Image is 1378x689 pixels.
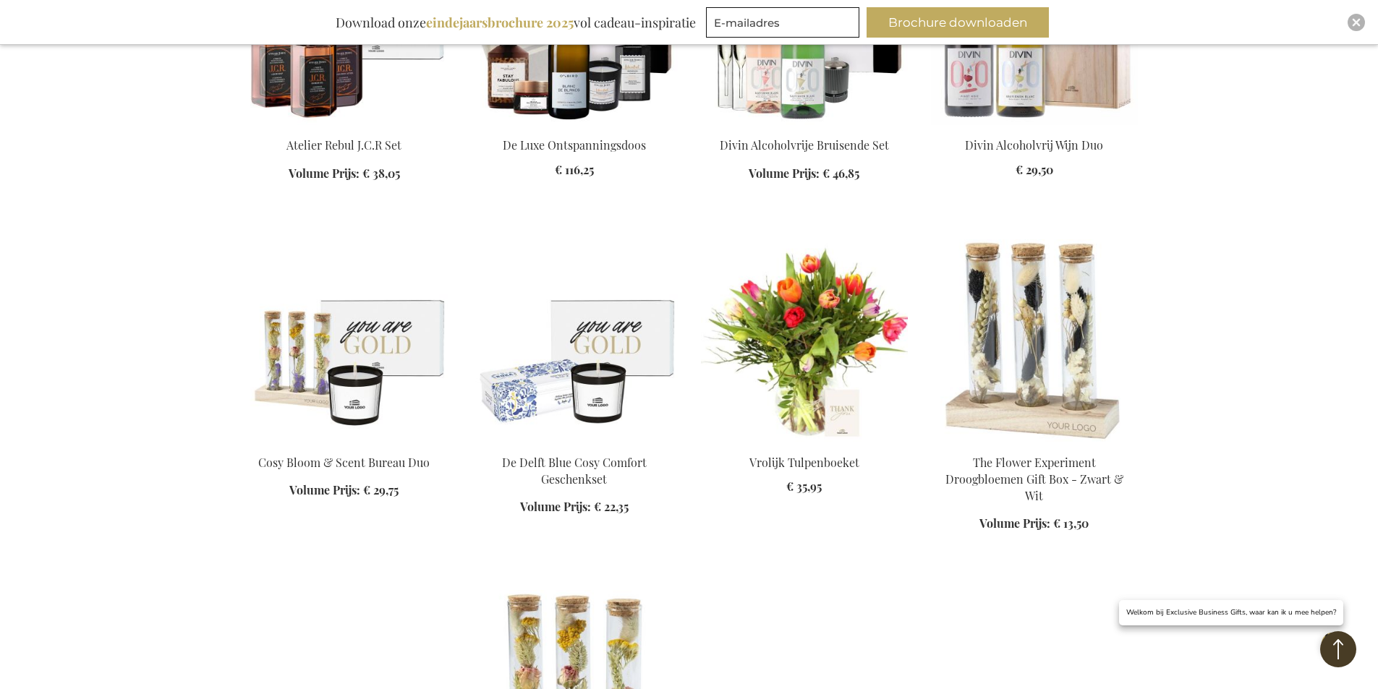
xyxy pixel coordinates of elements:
[979,515,1089,532] a: Volume Prijs: € 13,50
[965,137,1103,153] a: Divin Alcoholvrij Wijn Duo
[503,137,646,153] a: De Luxe Ontspanningsdoos
[1016,162,1053,177] span: € 29,50
[1053,515,1089,531] span: € 13,50
[867,7,1049,38] button: Brochure downloaden
[555,162,594,177] span: € 116,25
[289,482,360,497] span: Volume Prijs:
[706,7,859,38] input: E-mailadres
[822,166,859,181] span: € 46,85
[241,239,448,442] img: The Bloom & Scent Cosy Desk Duo
[471,239,678,442] img: Delft's Cosy Comfort Gift Set
[471,436,678,450] a: Delft's Cosy Comfort Gift Set
[426,14,574,31] b: eindejaarsbrochure 2025
[720,137,889,153] a: Divin Alcoholvrije Bruisende Set
[363,482,399,497] span: € 29,75
[701,436,908,450] a: Cheerful Tulip Flower Bouquet
[749,166,820,181] span: Volume Prijs:
[706,7,864,42] form: marketing offers and promotions
[289,166,400,182] a: Volume Prijs: € 38,05
[931,436,1138,450] a: The Flower Experiment Gift Box - Black & White
[241,436,448,450] a: The Bloom & Scent Cosy Desk Duo
[749,166,859,182] a: Volume Prijs: € 46,85
[594,499,629,514] span: € 22,35
[289,482,399,499] a: Volume Prijs: € 29,75
[471,119,678,133] a: De Luxe Ontspanningsdoos
[1348,14,1365,31] div: Close
[701,239,908,442] img: Cheerful Tulip Flower Bouquet
[931,119,1138,133] a: Divin Non-Alcoholic Wine Duo Divin Alcoholvrij Wijn Duo
[241,119,448,133] a: Atelier Rebul J.C.R Set
[1352,18,1361,27] img: Close
[502,455,647,487] a: De Delft Blue Cosy Comfort Geschenkset
[329,7,702,38] div: Download onze vol cadeau-inspiratie
[931,239,1138,442] img: The Flower Experiment Gift Box - Black & White
[979,515,1050,531] span: Volume Prijs:
[749,455,859,470] a: Vrolijk Tulpenboeket
[701,119,908,133] a: Divin Non-Alcoholic Sparkling Set Divin Alcoholvrije Bruisende Set
[286,137,401,153] a: Atelier Rebul J.C.R Set
[289,166,360,181] span: Volume Prijs:
[945,455,1123,503] a: The Flower Experiment Droogbloemen Gift Box - Zwart & Wit
[520,499,629,515] a: Volume Prijs: € 22,35
[258,455,430,470] a: Cosy Bloom & Scent Bureau Duo
[362,166,400,181] span: € 38,05
[520,499,591,514] span: Volume Prijs:
[786,479,822,494] span: € 35,95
